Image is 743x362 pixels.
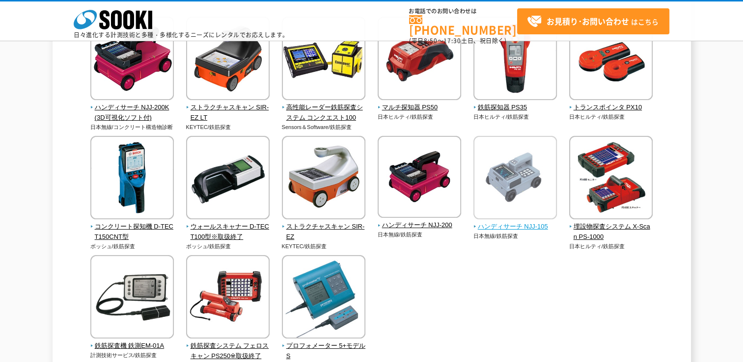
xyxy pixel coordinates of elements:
a: トランスポインタ PX10 [569,93,653,113]
p: 日本ヒルティ/鉄筋探査 [473,113,557,121]
a: 鉄筋探査システム フェロスキャン PS250※取扱終了 [186,332,270,361]
span: 鉄筋探査機 鉄測EM-01A [90,341,174,351]
p: 日本ヒルティ/鉄筋探査 [569,113,653,121]
a: プロフォメーター 5+モデルS [282,332,366,361]
span: 埋設物探査システム X-Scan PS-1000 [569,222,653,242]
img: 鉄筋探査機 鉄測EM-01A [90,255,174,341]
span: はこちら [527,14,659,29]
a: マルチ探知器 PS50 [378,93,462,113]
img: ハンディサーチ NJJ-105 [473,136,557,222]
img: ハンディサーチ NJJ-200K(3D可視化ソフト付) [90,17,174,103]
p: 日本無線/コンクリート構造物診断 [90,123,174,131]
span: 鉄筋探知器 PS35 [473,103,557,113]
img: プロフォメーター 5+モデルS [282,255,365,341]
p: 日本無線/鉄筋探査 [378,231,462,239]
p: ボッシュ/鉄筋探査 [90,242,174,251]
img: ハンディサーチ NJJ-200 [378,136,461,220]
p: 日々進化する計測技術と多種・多様化するニーズにレンタルでお応えします。 [74,32,289,38]
p: Sensors＆Software/鉄筋探査 [282,123,366,131]
a: ハンディサーチ NJJ-200 [378,211,462,231]
a: 鉄筋探査機 鉄測EM-01A [90,332,174,351]
span: (平日 ～ 土日、祝日除く) [409,36,506,45]
img: ウォールスキャナー D-TECT100型※取扱終了 [186,136,270,222]
p: 日本無線/鉄筋探査 [473,232,557,240]
a: 鉄筋探知器 PS35 [473,93,557,113]
a: ハンディサーチ NJJ-105 [473,212,557,232]
a: お見積り･お問い合わせはこちら [517,8,669,34]
span: ハンディサーチ NJJ-105 [473,222,557,232]
span: マルチ探知器 PS50 [378,103,462,113]
span: ハンディサーチ NJJ-200 [378,220,462,231]
span: お電話でのお問い合わせは [409,8,517,14]
span: プロフォメーター 5+モデルS [282,341,366,362]
span: ウォールスキャナー D-TECT100型※取扱終了 [186,222,270,242]
img: 高性能レーダー鉄筋探査システム コンクエスト100 [282,17,365,103]
p: 計測技術サービス/鉄筋探査 [90,351,174,360]
img: 埋設物探査システム X-Scan PS-1000 [569,136,653,222]
strong: お見積り･お問い合わせ [547,15,629,27]
a: コンクリート探知機 D-TECT150CNT型 [90,212,174,242]
p: 日本ヒルティ/鉄筋探査 [569,242,653,251]
span: ストラクチャスキャン SIR-EZ LT [186,103,270,123]
a: ハンディサーチ NJJ-200K(3D可視化ソフト付) [90,93,174,123]
img: マルチ探知器 PS50 [378,17,461,103]
p: ボッシュ/鉄筋探査 [186,242,270,251]
a: ストラクチャスキャン SIR-EZ [282,212,366,242]
a: ウォールスキャナー D-TECT100型※取扱終了 [186,212,270,242]
p: KEYTEC/鉄筋探査 [186,123,270,131]
img: トランスポインタ PX10 [569,17,653,103]
span: ストラクチャスキャン SIR-EZ [282,222,366,242]
a: [PHONE_NUMBER] [409,15,517,35]
span: 高性能レーダー鉄筋探査システム コンクエスト100 [282,103,366,123]
a: 埋設物探査システム X-Scan PS-1000 [569,212,653,242]
span: コンクリート探知機 D-TECT150CNT型 [90,222,174,242]
img: ストラクチャスキャン SIR-EZ LT [186,17,270,103]
span: 8:50 [424,36,438,45]
img: 鉄筋探知器 PS35 [473,17,557,103]
a: 高性能レーダー鉄筋探査システム コンクエスト100 [282,93,366,123]
p: 日本ヒルティ/鉄筋探査 [378,113,462,121]
p: KEYTEC/鉄筋探査 [282,242,366,251]
img: ストラクチャスキャン SIR-EZ [282,136,365,222]
img: 鉄筋探査システム フェロスキャン PS250※取扱終了 [186,255,270,341]
span: 鉄筋探査システム フェロスキャン PS250※取扱終了 [186,341,270,362]
a: ストラクチャスキャン SIR-EZ LT [186,93,270,123]
span: トランスポインタ PX10 [569,103,653,113]
span: 17:30 [443,36,461,45]
span: ハンディサーチ NJJ-200K(3D可視化ソフト付) [90,103,174,123]
img: コンクリート探知機 D-TECT150CNT型 [90,136,174,222]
